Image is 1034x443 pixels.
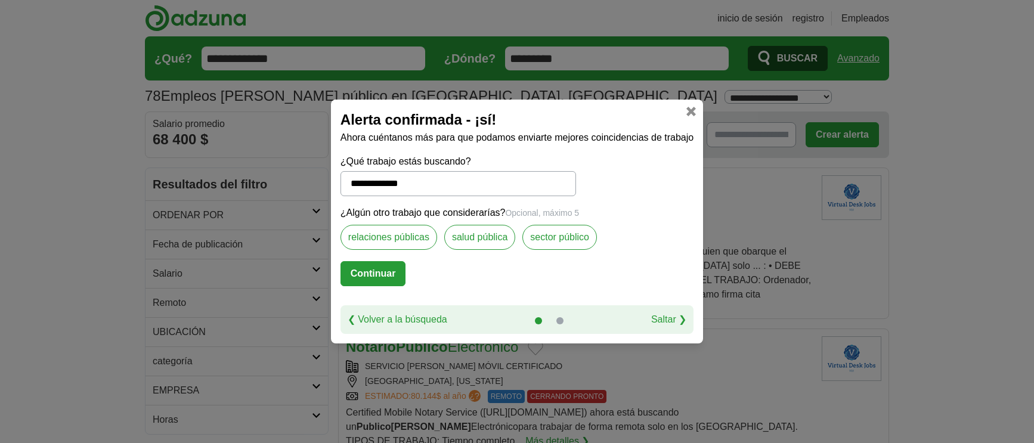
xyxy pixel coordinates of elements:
[340,131,694,145] p: Ahora cuéntanos más para que podamos enviarte mejores coincidencias de trabajo
[651,312,686,327] a: Saltar ❯
[340,261,406,286] button: Continuar
[340,154,576,169] label: ¿Qué trabajo estás buscando?
[444,225,515,250] label: salud pública
[348,312,447,327] a: ❮ Volver a la búsqueda
[340,109,694,131] h2: Alerta confirmada - ¡sí!
[522,225,597,250] label: sector público
[505,208,579,218] span: Opcional, máximo 5
[340,206,694,220] p: ¿Algún otro trabajo que considerarías?
[340,225,437,250] label: relaciones públicas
